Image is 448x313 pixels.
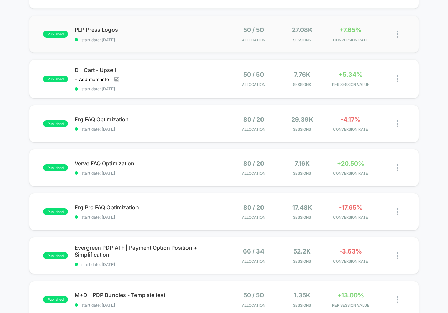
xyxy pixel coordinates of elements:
span: Sessions [279,259,325,264]
img: close [397,164,398,171]
span: start date: [DATE] [75,171,224,176]
span: 7.76k [294,71,310,78]
span: CONVERSION RATE [328,215,373,220]
img: close [397,208,398,215]
span: Allocation [242,303,265,308]
span: start date: [DATE] [75,262,224,267]
span: CONVERSION RATE [328,259,373,264]
span: 80 / 20 [243,116,264,123]
img: close [397,296,398,303]
span: Evergreen PDP ATF | Payment Option Position + Simplification [75,244,224,258]
span: start date: [DATE] [75,37,224,42]
span: 80 / 20 [243,160,264,167]
span: PLP Press Logos [75,26,224,33]
span: PER SESSION VALUE [328,303,373,308]
span: 50 / 50 [243,292,264,299]
span: published [43,296,68,303]
span: 17.48k [292,204,312,211]
span: 52.2k [293,248,311,255]
span: Erg Pro FAQ Optimization [75,204,224,211]
span: Sessions [279,127,325,132]
span: Allocation [242,38,265,42]
span: PER SESSION VALUE [328,82,373,87]
span: published [43,120,68,127]
span: + Add more info [75,77,109,82]
span: published [43,76,68,82]
span: CONVERSION RATE [328,171,373,176]
span: start date: [DATE] [75,215,224,220]
span: 50 / 50 [243,71,264,78]
span: Sessions [279,82,325,87]
span: Allocation [242,215,265,220]
span: Sessions [279,215,325,220]
span: CONVERSION RATE [328,38,373,42]
span: Allocation [242,82,265,87]
img: close [397,252,398,259]
span: Allocation [242,127,265,132]
span: Sessions [279,38,325,42]
span: D - Cart - Upsell [75,67,224,73]
span: +5.34% [339,71,363,78]
span: M+D - PDP Bundles - Template test [75,292,224,298]
span: published [43,208,68,215]
span: published [43,164,68,171]
span: 50 / 50 [243,26,264,33]
span: 66 / 34 [243,248,264,255]
span: Sessions [279,171,325,176]
span: start date: [DATE] [75,303,224,308]
span: +20.50% [337,160,364,167]
span: CONVERSION RATE [328,127,373,132]
span: Allocation [242,259,265,264]
span: 80 / 20 [243,204,264,211]
span: 1.35k [294,292,310,299]
span: published [43,252,68,259]
img: close [397,31,398,38]
span: Sessions [279,303,325,308]
span: Erg FAQ Optimization [75,116,224,123]
img: close [397,75,398,82]
span: -17.65% [339,204,363,211]
span: Verve FAQ Optimization [75,160,224,167]
span: 27.08k [292,26,313,33]
span: Allocation [242,171,265,176]
span: -3.63% [339,248,362,255]
span: published [43,31,68,38]
span: +13.00% [337,292,364,299]
span: start date: [DATE] [75,86,224,91]
span: -4.17% [341,116,360,123]
img: close [397,120,398,127]
span: 7.16k [295,160,310,167]
span: 29.39k [291,116,313,123]
span: start date: [DATE] [75,127,224,132]
span: +7.65% [340,26,362,33]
